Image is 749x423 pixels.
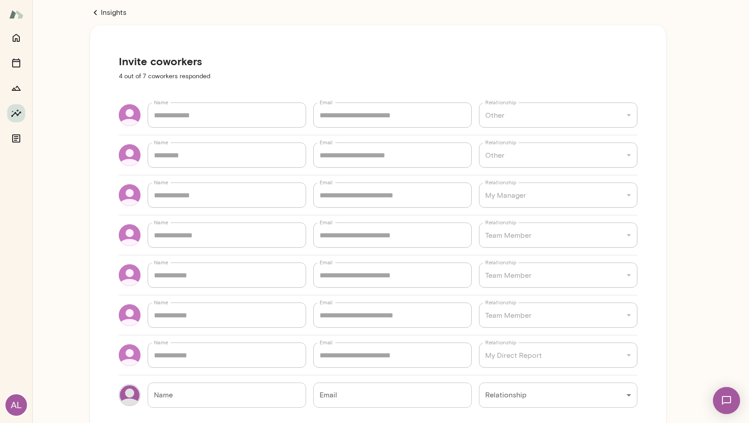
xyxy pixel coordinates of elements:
[154,258,168,266] label: Name
[320,338,333,346] label: Email
[320,298,333,306] label: Email
[7,54,25,72] button: Sessions
[154,298,168,306] label: Name
[485,178,516,186] label: Relationship
[485,218,516,226] label: Relationship
[479,263,637,288] div: Team Member
[485,138,516,146] label: Relationship
[485,258,516,266] label: Relationship
[5,394,27,416] div: AL
[479,343,637,368] div: My Direct Report
[7,129,25,147] button: Documents
[320,98,333,106] label: Email
[9,6,23,23] img: Mento
[479,183,637,208] div: My Manager
[320,138,333,146] label: Email
[485,98,516,106] label: Relationship
[485,338,516,346] label: Relationship
[479,142,637,168] div: Other
[119,54,637,68] h5: Invite coworkers
[479,223,637,248] div: Team Member
[119,72,637,81] p: 4 out of 7 coworkers responded
[7,104,25,122] button: Insights
[7,79,25,97] button: Growth Plan
[154,218,168,226] label: Name
[154,138,168,146] label: Name
[154,178,168,186] label: Name
[320,258,333,266] label: Email
[479,102,637,128] div: Other
[154,98,168,106] label: Name
[154,338,168,346] label: Name
[479,303,637,328] div: Team Member
[7,29,25,47] button: Home
[320,218,333,226] label: Email
[90,7,666,18] a: Insights
[485,298,516,306] label: Relationship
[320,178,333,186] label: Email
